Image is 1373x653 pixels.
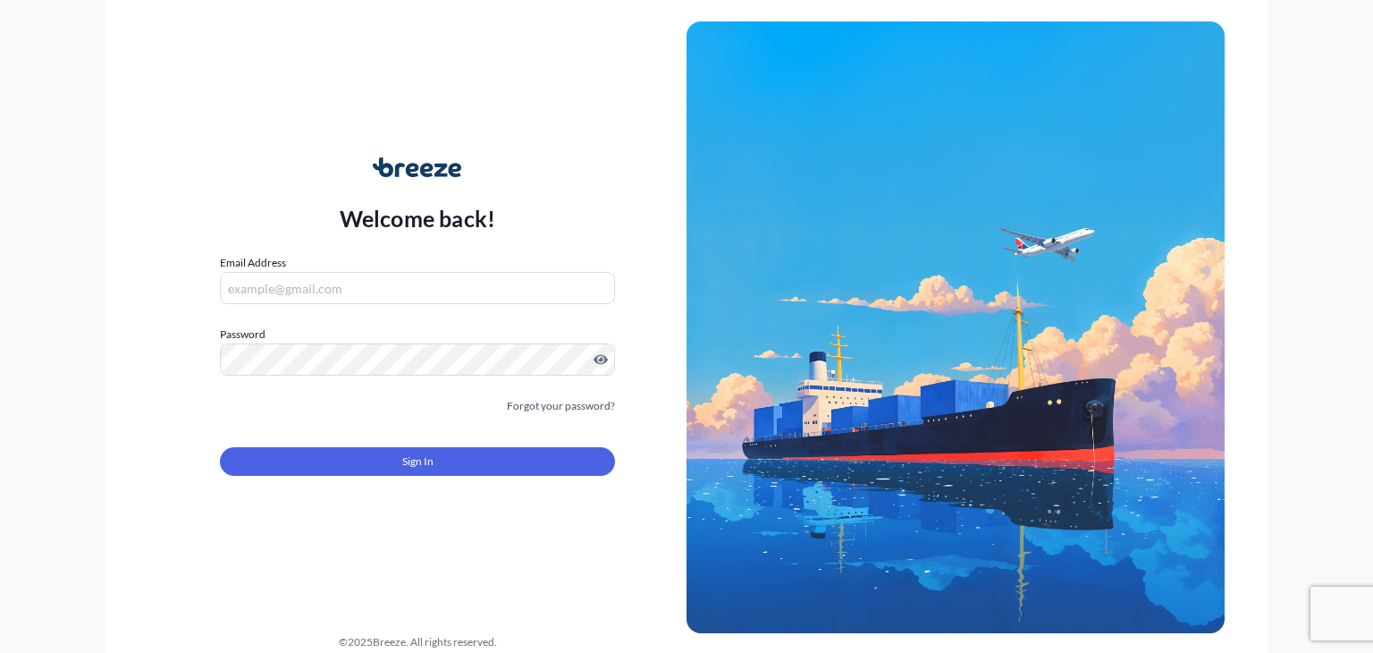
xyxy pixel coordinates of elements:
label: Password [220,326,615,343]
p: Welcome back! [340,204,496,233]
label: Email Address [220,254,286,272]
span: Sign In [402,453,434,471]
div: © 2025 Breeze. All rights reserved. [148,633,686,651]
input: example@gmail.com [220,272,615,304]
img: Ship illustration [686,21,1225,633]
button: Show password [594,352,608,367]
a: Forgot your password? [507,397,615,415]
button: Sign In [220,447,615,476]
